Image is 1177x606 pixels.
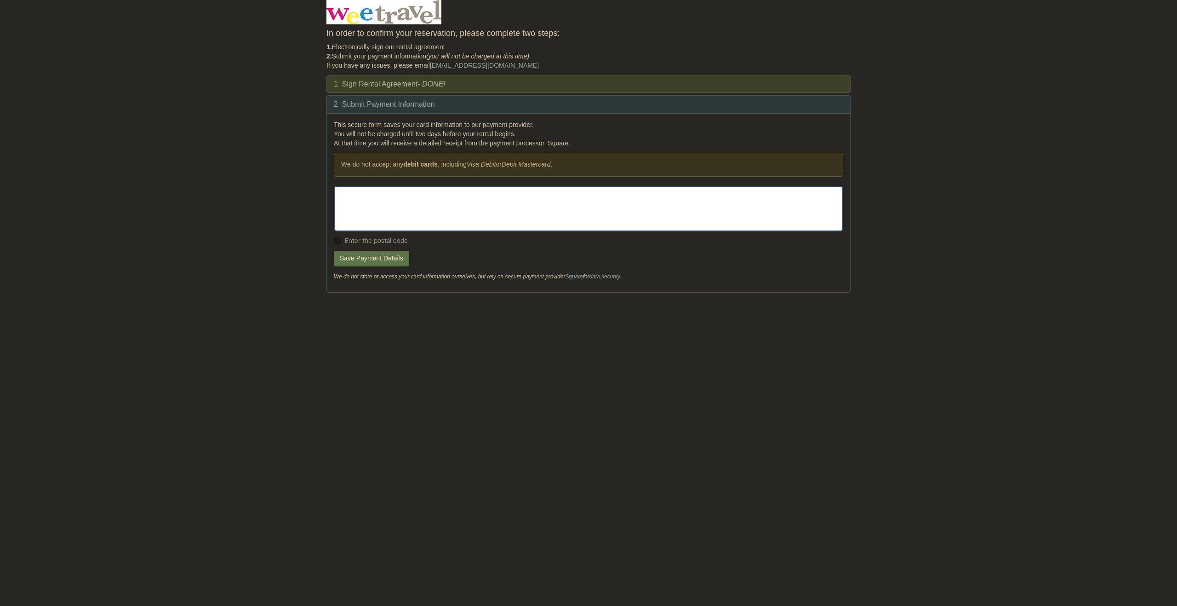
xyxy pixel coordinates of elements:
em: Debit Mastercard [502,161,551,168]
strong: debit cards [403,161,438,168]
em: Visa Debit [467,161,496,168]
span: Enter the postal code [334,237,843,246]
em: We do not store or access your card information ourselves, but rely on secure payment provider for . [334,273,621,280]
h3: 1. Sign Rental Agreement [334,80,843,88]
p: This secure form saves your card information to our payment provider. You will not be charged unt... [334,121,843,148]
a: Square [565,273,583,280]
a: data security [589,273,620,280]
h3: 2. Submit Payment Information [334,100,843,109]
strong: 2. [326,52,332,60]
h4: In order to confirm your reservation, please complete two steps: [326,29,851,38]
iframe: Secure card form [334,186,843,231]
p: Electronically sign our rental agreement Submit your payment information If you have any issues, ... [326,43,851,70]
em: (you will not be charged at this time) [426,52,529,60]
strong: 1. [326,43,332,51]
div: We do not accept any , including or . [334,153,843,177]
em: - DONE! [417,80,445,88]
button: Save Payment Details [334,251,409,266]
a: [EMAIL_ADDRESS][DOMAIN_NAME] [430,62,539,69]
